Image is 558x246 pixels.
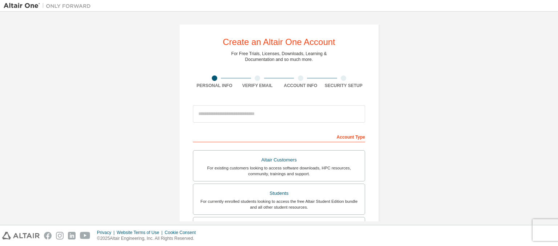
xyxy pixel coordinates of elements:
[56,232,64,239] img: instagram.svg
[322,83,365,89] div: Security Setup
[80,232,90,239] img: youtube.svg
[198,165,360,177] div: For existing customers looking to access software downloads, HPC resources, community, trainings ...
[4,2,94,9] img: Altair One
[198,198,360,210] div: For currently enrolled students looking to access the free Altair Student Edition bundle and all ...
[68,232,76,239] img: linkedin.svg
[2,232,40,239] img: altair_logo.svg
[117,230,165,235] div: Website Terms of Use
[198,188,360,198] div: Students
[223,38,335,46] div: Create an Altair One Account
[97,235,200,242] p: © 2025 Altair Engineering, Inc. All Rights Reserved.
[231,51,327,62] div: For Free Trials, Licenses, Downloads, Learning & Documentation and so much more.
[198,155,360,165] div: Altair Customers
[236,83,279,89] div: Verify Email
[193,131,365,142] div: Account Type
[279,83,322,89] div: Account Info
[97,230,117,235] div: Privacy
[193,83,236,89] div: Personal Info
[165,230,200,235] div: Cookie Consent
[44,232,52,239] img: facebook.svg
